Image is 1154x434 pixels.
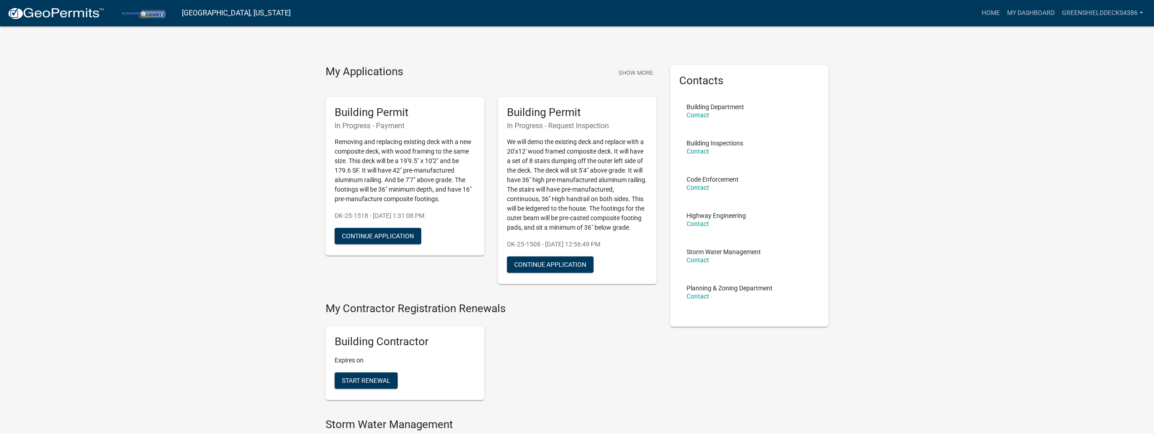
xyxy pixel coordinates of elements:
[687,249,761,255] p: Storm Water Management
[507,121,648,130] h6: In Progress - Request Inspection
[335,335,475,348] h5: Building Contractor
[1058,5,1147,22] a: GreenShieldDecks4386
[335,356,475,365] p: Expires on
[507,240,648,249] p: DK-25-1508 - [DATE] 12:56:49 PM
[615,65,657,80] button: Show More
[326,302,657,407] wm-registration-list-section: My Contractor Registration Renewals
[687,148,709,155] a: Contact
[112,7,175,19] img: Porter County, Indiana
[687,285,773,291] p: Planning & Zoning Department
[507,256,594,273] button: Continue Application
[507,137,648,232] p: We will demo the existing deck and replace with a 20'x12' wood framed composite deck. It will hav...
[1003,5,1058,22] a: My Dashboard
[342,377,390,384] span: Start Renewal
[335,121,475,130] h6: In Progress - Payment
[687,111,709,119] a: Contact
[326,65,403,79] h4: My Applications
[182,5,291,21] a: [GEOGRAPHIC_DATA], [US_STATE]
[335,211,475,221] p: DK-25-1518 - [DATE] 1:31:08 PM
[687,184,709,191] a: Contact
[687,212,746,219] p: Highway Engineering
[687,176,739,183] p: Code Enforcement
[687,104,744,110] p: Building Department
[335,137,475,204] p: Removing and replacing existing deck with a new composite deck, with wood framing to the same siz...
[326,302,657,315] h4: My Contractor Registration Renewals
[335,372,398,389] button: Start Renewal
[507,106,648,119] h5: Building Permit
[335,106,475,119] h5: Building Permit
[687,220,709,227] a: Contact
[679,74,820,87] h5: Contacts
[687,293,709,300] a: Contact
[687,140,743,146] p: Building Inspections
[978,5,1003,22] a: Home
[687,256,709,264] a: Contact
[335,228,421,244] button: Continue Application
[326,418,657,431] h4: Storm Water Management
